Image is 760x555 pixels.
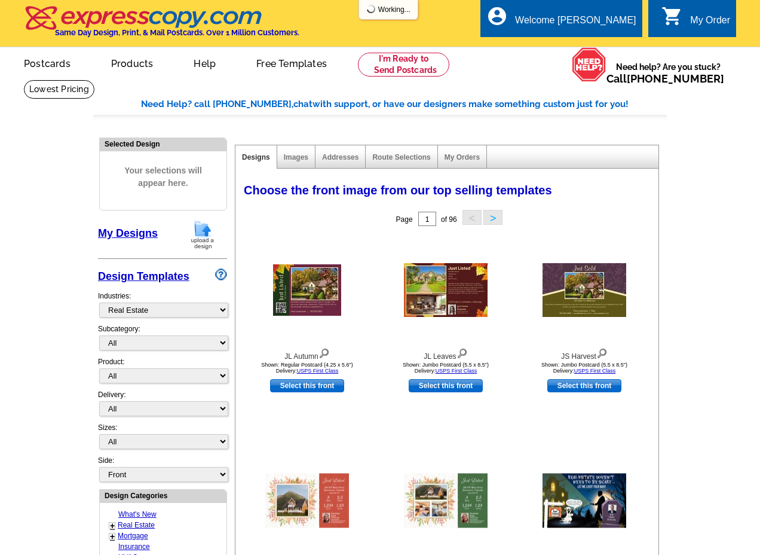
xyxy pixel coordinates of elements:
div: Industries: [98,285,227,324]
img: One Pic Fall [265,474,349,528]
a: + [110,521,115,530]
span: chat [293,99,312,109]
a: My Designs [98,227,158,239]
a: USPS First Class [436,368,477,374]
a: USPS First Class [574,368,616,374]
img: upload-design [187,219,218,250]
a: Images [284,153,308,161]
a: Addresses [322,153,358,161]
a: + [110,532,115,541]
img: JL Leaves [404,263,488,317]
a: Designs [242,153,270,161]
div: JL Autumn [241,346,373,362]
a: Help [174,48,235,77]
img: loading... [366,4,376,14]
a: use this design [547,379,621,392]
div: Delivery: [98,389,227,422]
a: Mortgage [118,532,148,540]
img: design-wizard-help-icon.png [215,269,227,280]
a: Route Selections [372,153,430,161]
img: JL Autumn [273,264,341,316]
a: Real Estate [118,521,155,529]
a: Insurance [118,542,150,551]
span: Your selections will appear here. [109,153,217,202]
div: Shown: Jumbo Postcard (5.5 x 8.5") Delivery: [380,362,511,374]
img: JS Harvest [543,263,626,317]
a: Postcards [5,48,90,77]
span: Page [396,215,413,224]
div: Shown: Jumbo Postcard (5.5 x 8.5") Delivery: [519,362,650,374]
img: Halloween Light M [543,474,626,528]
a: Products [92,48,173,77]
img: view design details [318,346,330,359]
a: My Orders [445,153,480,161]
img: help [572,47,606,81]
div: Product: [98,356,227,389]
span: Choose the front image from our top selling templates [244,184,552,197]
span: of 96 [441,215,457,224]
button: > [483,210,502,225]
div: Sizes: [98,422,227,455]
span: Need help? Are you stuck? [606,61,730,85]
a: [PHONE_NUMBER] [627,72,724,85]
a: Free Templates [237,48,346,77]
div: Welcome [PERSON_NAME] [515,15,636,32]
a: use this design [270,379,344,392]
div: JL Leaves [380,346,511,362]
img: view design details [596,346,608,359]
div: Side: [98,455,227,483]
img: Three Pic Fall [404,474,488,528]
a: What's New [118,510,157,519]
span: Call [606,72,724,85]
i: shopping_cart [661,5,683,27]
button: < [462,210,482,225]
img: view design details [456,346,468,359]
div: My Order [690,15,730,32]
div: JS Harvest [519,346,650,362]
a: Design Templates [98,270,189,282]
a: Same Day Design, Print, & Mail Postcards. Over 1 Million Customers. [24,14,299,37]
div: Shown: Regular Postcard (4.25 x 5.6") Delivery: [241,362,373,374]
a: use this design [409,379,483,392]
a: shopping_cart My Order [661,13,730,28]
h4: Same Day Design, Print, & Mail Postcards. Over 1 Million Customers. [55,28,299,37]
a: USPS First Class [297,368,339,374]
div: Subcategory: [98,324,227,356]
i: account_circle [486,5,508,27]
div: Selected Design [100,138,226,150]
div: Need Help? call [PHONE_NUMBER], with support, or have our designers make something custom just fo... [141,97,667,111]
div: Design Categories [100,490,226,501]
